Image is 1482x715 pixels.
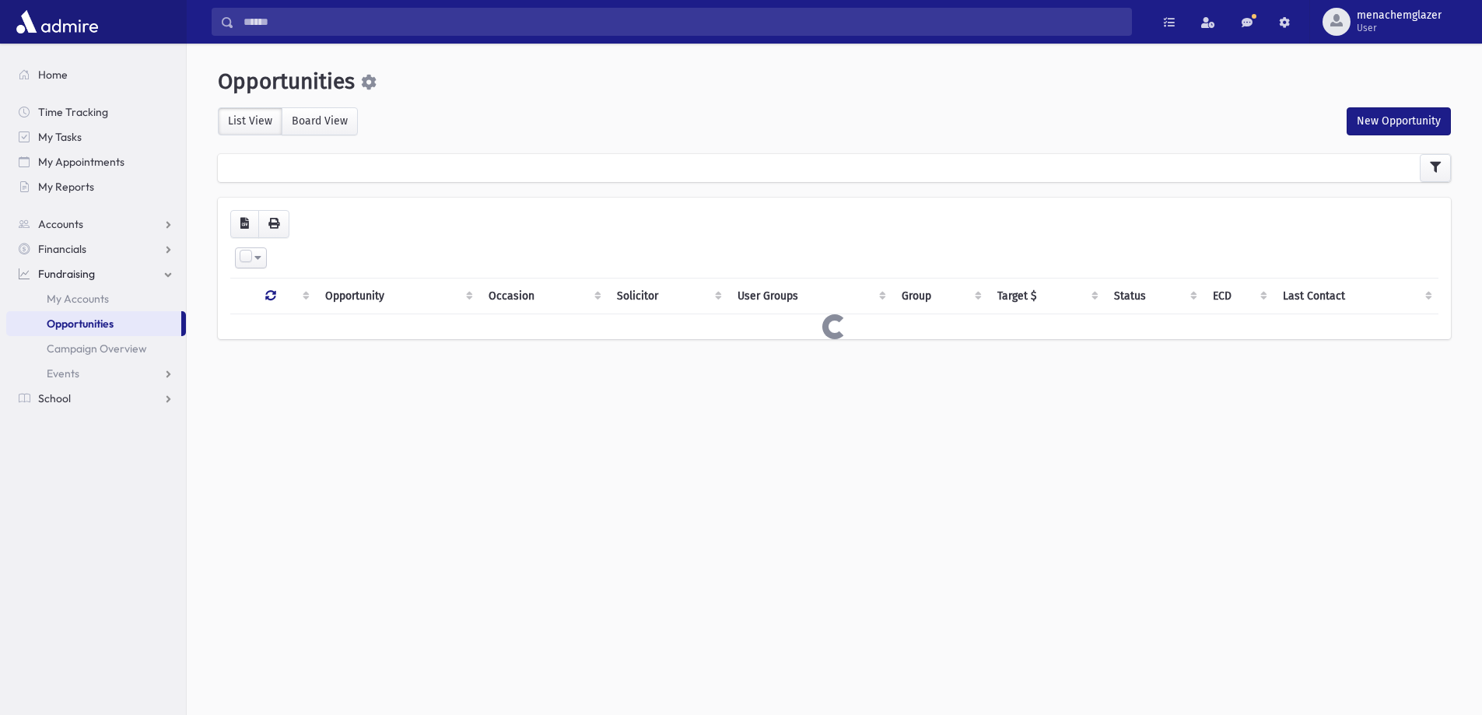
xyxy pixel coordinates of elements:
[6,149,186,174] a: My Appointments
[6,261,186,286] a: Fundraising
[479,278,608,314] th: Occasion
[47,366,79,380] span: Events
[38,130,82,144] span: My Tasks
[230,210,259,238] button: CSV
[6,62,186,87] a: Home
[728,278,892,314] th: User Groups
[38,391,71,405] span: School
[1105,278,1203,314] th: Status
[38,68,68,82] span: Home
[988,278,1105,314] th: Target $
[6,212,186,237] a: Accounts
[38,267,95,281] span: Fundraising
[6,386,186,411] a: School
[6,124,186,149] a: My Tasks
[1274,278,1438,314] th: Last Contact
[316,278,479,314] th: Opportunity
[892,278,989,314] th: Group
[1347,107,1451,135] button: New Opportunity
[258,210,289,238] button: Print
[47,292,109,306] span: My Accounts
[218,68,355,95] span: Opportunities
[47,317,114,331] span: Opportunities
[12,6,102,37] img: AdmirePro
[6,100,186,124] a: Time Tracking
[6,174,186,199] a: My Reports
[1357,22,1442,34] span: User
[608,278,728,314] th: Solicitor
[1203,278,1274,314] th: ECD
[38,155,124,169] span: My Appointments
[6,336,186,361] a: Campaign Overview
[38,217,83,231] span: Accounts
[38,242,86,256] span: Financials
[38,180,94,194] span: My Reports
[6,361,186,386] a: Events
[1357,9,1442,22] span: menachemglazer
[6,286,186,311] a: My Accounts
[218,107,282,135] label: List View
[282,107,358,135] label: Board View
[6,311,181,336] a: Opportunities
[6,237,186,261] a: Financials
[38,105,108,119] span: Time Tracking
[47,342,147,356] span: Campaign Overview
[234,8,1131,36] input: Search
